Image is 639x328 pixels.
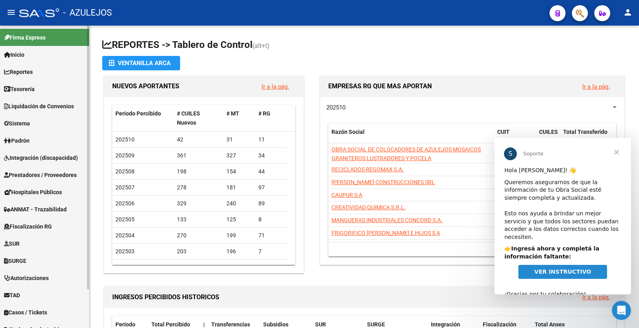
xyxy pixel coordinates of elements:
div: 203 [177,247,220,256]
mat-icon: menu [6,8,16,17]
span: Casos / Tickets [4,308,47,317]
span: INGRESOS PERCIBIDOS HISTORICOS [112,293,219,301]
span: Liquidación de Convenios [4,102,74,111]
span: Reportes [4,68,33,76]
span: Tesorería [4,85,35,93]
span: CREATIVIDAD QUIMICA S.R.L. [331,204,406,211]
div: 329 [177,199,220,208]
button: Ir a la pág. [255,79,296,94]
div: 0 [226,263,252,272]
div: 3 [177,263,220,272]
div: 97 [258,183,284,192]
span: # CUILES Nuevos [177,110,200,126]
span: 202509 [115,152,135,159]
datatable-header-cell: CUIT [494,123,536,150]
span: Prestadores / Proveedores [4,171,77,179]
div: Ventanilla ARCA [109,56,174,70]
div: 89 [258,199,284,208]
datatable-header-cell: # RG [255,105,287,131]
datatable-header-cell: # CUILES Nuevos [174,105,223,131]
div: 11 [258,135,284,144]
span: Fiscalización [483,321,516,328]
a: Ir a la pág. [582,294,610,301]
datatable-header-cell: Total Transferido [560,123,616,150]
div: 44 [258,167,284,176]
span: 202510 [326,104,345,111]
span: CAUPUR S A [331,192,362,198]
span: Subsidios [263,321,288,328]
datatable-header-cell: Período Percibido [112,105,174,131]
iframe: Intercom live chat mensaje [494,138,631,294]
div: 327 [226,151,252,160]
span: Integración [431,321,460,328]
div: ¡Gracias por tu colaboración! ​ [10,145,127,168]
span: # MT [226,110,239,117]
h1: REPORTES -> Tablero de Control [102,38,626,52]
div: 3 [258,263,284,272]
span: Fiscalización RG [4,222,52,231]
span: - AZULEJOS [63,4,112,22]
div: 8 [258,215,284,224]
span: MANGUERAS INDUSTRIALES CONCORD S.A. [331,217,443,223]
span: Total Anses [535,321,565,328]
div: 125 [226,215,252,224]
span: 202505 [115,216,135,223]
span: 202502 [115,264,135,270]
span: Padrón [4,136,30,145]
div: 181 [226,183,252,192]
span: Razón Social [331,129,365,135]
span: ANMAT - Trazabilidad [4,205,67,214]
span: CUILES [539,129,558,135]
div: 7 [258,247,284,256]
datatable-header-cell: Razón Social [328,123,494,150]
span: 202506 [115,200,135,207]
mat-icon: person [623,8,633,17]
span: Hospitales Públicos [4,188,62,197]
div: 278 [177,183,220,192]
span: 202508 [115,168,135,175]
datatable-header-cell: # MT [223,105,255,131]
span: 202504 [115,232,135,239]
span: NUEVOS APORTANTES [112,82,179,90]
div: 196 [226,247,252,256]
div: 133 [177,215,220,224]
div: 361 [177,151,220,160]
span: Período Percibido [115,110,161,117]
span: # RG [258,110,270,117]
div: 154 [226,167,252,176]
div: 198 [177,167,220,176]
div: 34 [258,151,284,160]
span: Total Transferido [563,129,607,135]
datatable-header-cell: CUILES [536,123,560,150]
span: OBRA SOCIAL DE COLOCADORES DE AZULEJOS MOSAICOS GRANITEROS LUSTRADORES Y POCELA [331,146,481,162]
span: 202503 [115,248,135,254]
a: Ir a la pág. [582,83,610,90]
span: (alt+t) [252,42,270,50]
span: TAD [4,291,20,300]
span: FRIGORIFICO [PERSON_NAME] E HIJOS S A [331,230,440,236]
button: Ir a la pág. [576,290,616,304]
span: Total Percibido [151,321,190,328]
span: Inicio [4,50,24,59]
span: SURGE [4,256,26,265]
a: Ir a la pág. [262,83,289,90]
span: SUR [315,321,326,328]
button: Ir a la pág. [576,79,616,94]
span: RECICLADOS REGOMAX S.A. [331,166,404,173]
span: Firma Express [4,33,46,42]
span: SURGE [367,321,385,328]
div: 71 [258,231,284,240]
div: 199 [226,231,252,240]
span: Autorizaciones [4,274,49,282]
span: Integración (discapacidad) [4,153,78,162]
span: EMPRESAS RG QUE MAS APORTAN [328,82,432,90]
span: | [203,321,205,328]
span: CUIT [497,129,510,135]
